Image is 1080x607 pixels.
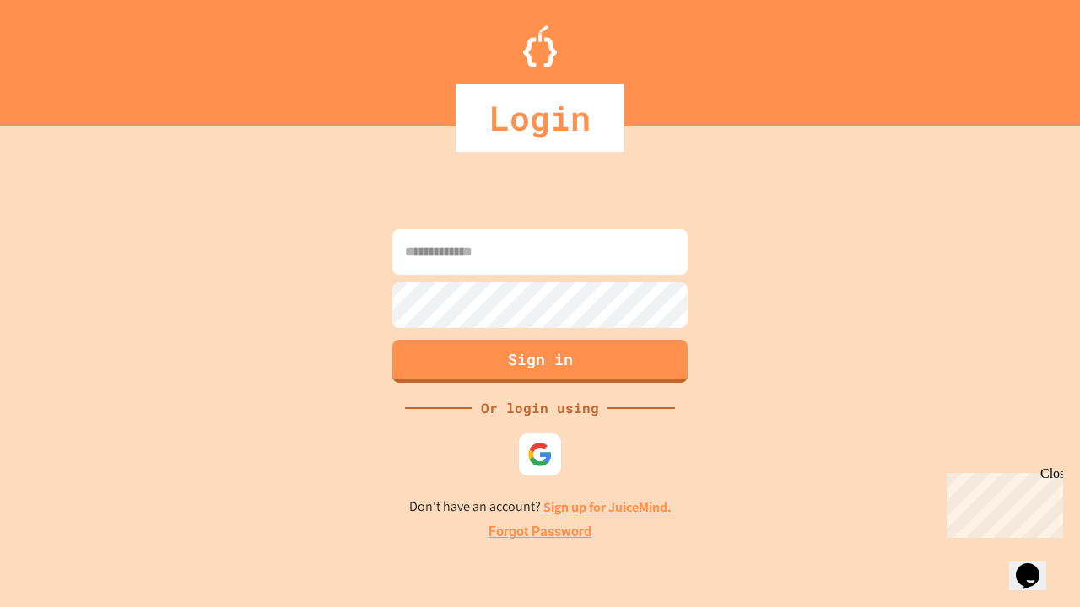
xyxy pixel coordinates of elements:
iframe: chat widget [940,466,1063,538]
div: Chat with us now!Close [7,7,116,107]
img: Logo.svg [523,25,557,67]
div: Login [456,84,624,152]
p: Don't have an account? [409,497,672,518]
div: Or login using [472,398,607,418]
button: Sign in [392,340,688,383]
img: google-icon.svg [527,442,553,467]
iframe: chat widget [1009,540,1063,590]
a: Sign up for JuiceMind. [543,498,672,516]
a: Forgot Password [489,522,591,542]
